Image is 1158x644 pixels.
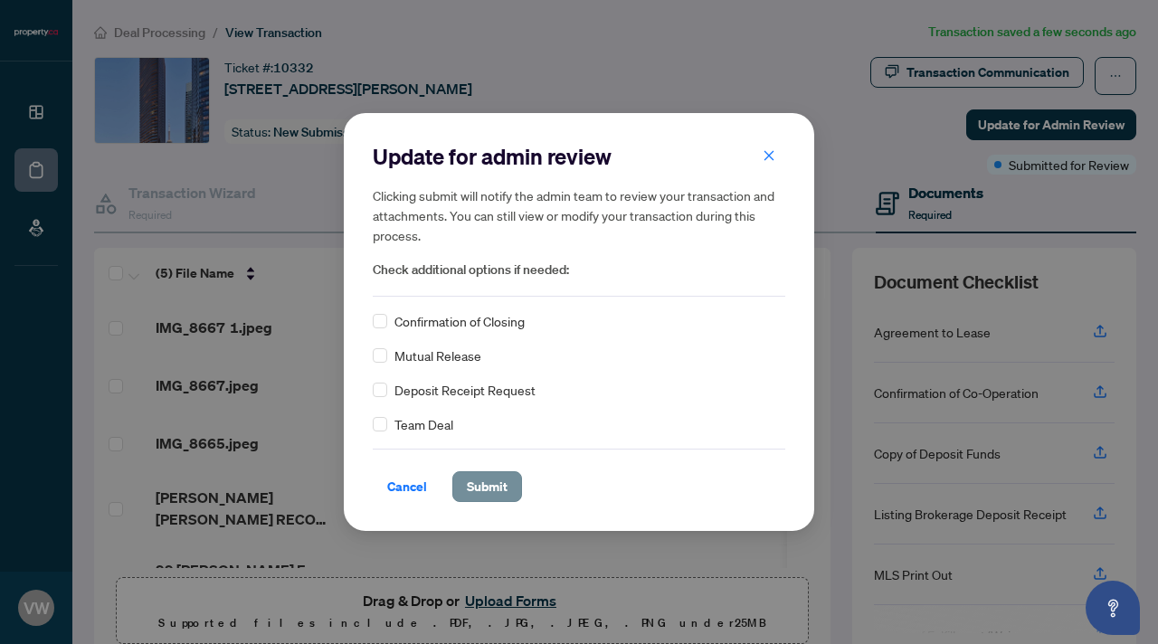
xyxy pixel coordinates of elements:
h2: Update for admin review [373,142,785,171]
button: Cancel [373,471,441,502]
button: Open asap [1086,581,1140,635]
h5: Clicking submit will notify the admin team to review your transaction and attachments. You can st... [373,185,785,245]
span: Submit [467,472,508,501]
span: Deposit Receipt Request [394,380,536,400]
span: Confirmation of Closing [394,311,525,331]
span: Check additional options if needed: [373,260,785,280]
span: Mutual Release [394,346,481,365]
span: Cancel [387,472,427,501]
span: close [763,149,775,162]
span: Team Deal [394,414,453,434]
button: Submit [452,471,522,502]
